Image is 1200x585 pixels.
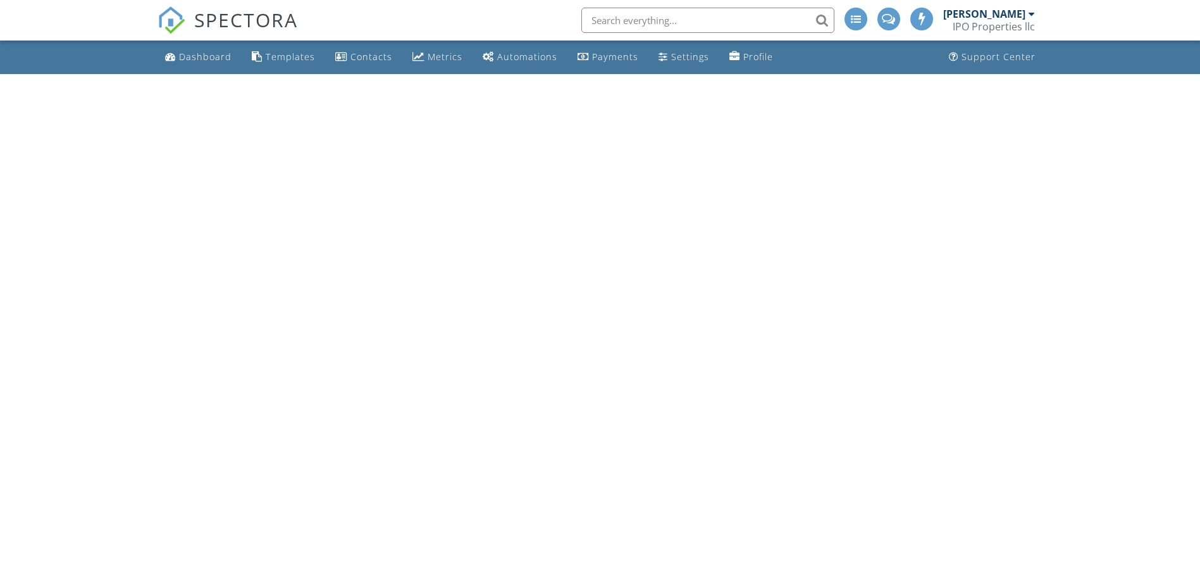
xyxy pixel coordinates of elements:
[653,46,714,69] a: Settings
[581,8,834,33] input: Search everything...
[158,17,298,44] a: SPECTORA
[572,46,643,69] a: Payments
[962,51,1036,63] div: Support Center
[724,46,778,69] a: Company Profile
[953,20,1035,33] div: IPO Properties llc
[160,46,237,69] a: Dashboard
[407,46,467,69] a: Metrics
[247,46,320,69] a: Templates
[158,6,185,34] img: The Best Home Inspection Software - Spectora
[943,8,1025,20] div: [PERSON_NAME]
[497,51,557,63] div: Automations
[944,46,1041,69] a: Support Center
[428,51,462,63] div: Metrics
[743,51,773,63] div: Profile
[478,46,562,69] a: Automations (Advanced)
[266,51,315,63] div: Templates
[350,51,392,63] div: Contacts
[592,51,638,63] div: Payments
[671,51,709,63] div: Settings
[330,46,397,69] a: Contacts
[194,6,298,33] span: SPECTORA
[179,51,232,63] div: Dashboard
